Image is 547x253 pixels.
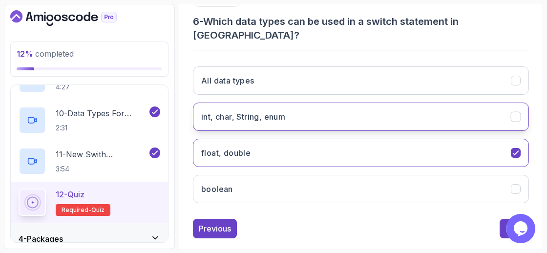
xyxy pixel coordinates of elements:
button: 12-QuizRequired-quiz [19,189,160,216]
a: Dashboard [10,10,139,26]
p: 11 - New Swith Expression [56,148,147,160]
h3: 4 - Packages [19,233,63,245]
p: 10 - Data Types For Switch Statements [56,107,147,119]
h3: 6 - Which data types can be used in a switch statement in [GEOGRAPHIC_DATA]? [193,15,529,42]
button: boolean [193,175,529,203]
span: 12 % [17,49,33,59]
h3: int, char, String, enum [201,111,285,123]
span: quiz [91,206,105,214]
span: completed [17,49,74,59]
button: int, char, String, enum [193,103,529,131]
p: 2:31 [56,123,147,133]
p: 12 - Quiz [56,189,84,200]
button: Previous [193,219,237,238]
h3: All data types [201,75,254,86]
button: All data types [193,66,529,95]
div: Next [505,223,523,234]
span: Required- [62,206,91,214]
div: Previous [199,223,231,234]
p: 3:54 [56,164,147,174]
button: float, double [193,139,529,167]
p: 4:27 [56,82,129,92]
button: 10-Data Types For Switch Statements2:31 [19,106,160,134]
button: 11-New Swith Expression3:54 [19,148,160,175]
iframe: chat widget [506,214,537,243]
h3: float, double [201,147,251,159]
h3: boolean [201,183,233,195]
button: Next [500,219,529,238]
